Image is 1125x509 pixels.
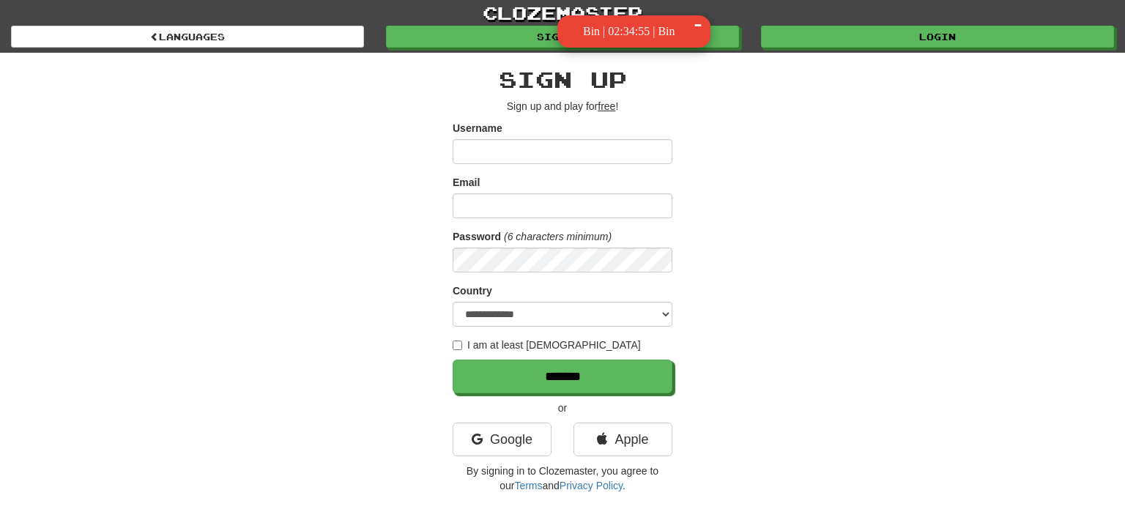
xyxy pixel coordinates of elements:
u: free [598,100,615,112]
label: Country [453,283,492,298]
h2: Sign up [453,67,672,92]
em: (6 characters minimum) [504,231,612,242]
a: Login [761,26,1114,48]
label: Username [453,121,502,135]
p: By signing in to Clozemaster, you agree to our and . [453,464,672,493]
a: Languages [11,26,364,48]
a: Apple [573,423,672,456]
p: or [453,401,672,415]
label: Email [453,175,480,190]
p: Sign up and play for ! [453,99,672,114]
a: Privacy Policy [560,480,623,491]
div: Bin | 02:34:55 | Bin [583,23,675,40]
input: I am at least [DEMOGRAPHIC_DATA] [453,341,462,350]
a: Terms [514,480,542,491]
a: Google [453,423,552,456]
label: Password [453,229,501,244]
label: I am at least [DEMOGRAPHIC_DATA] [453,338,641,352]
a: Sign up [386,26,739,48]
